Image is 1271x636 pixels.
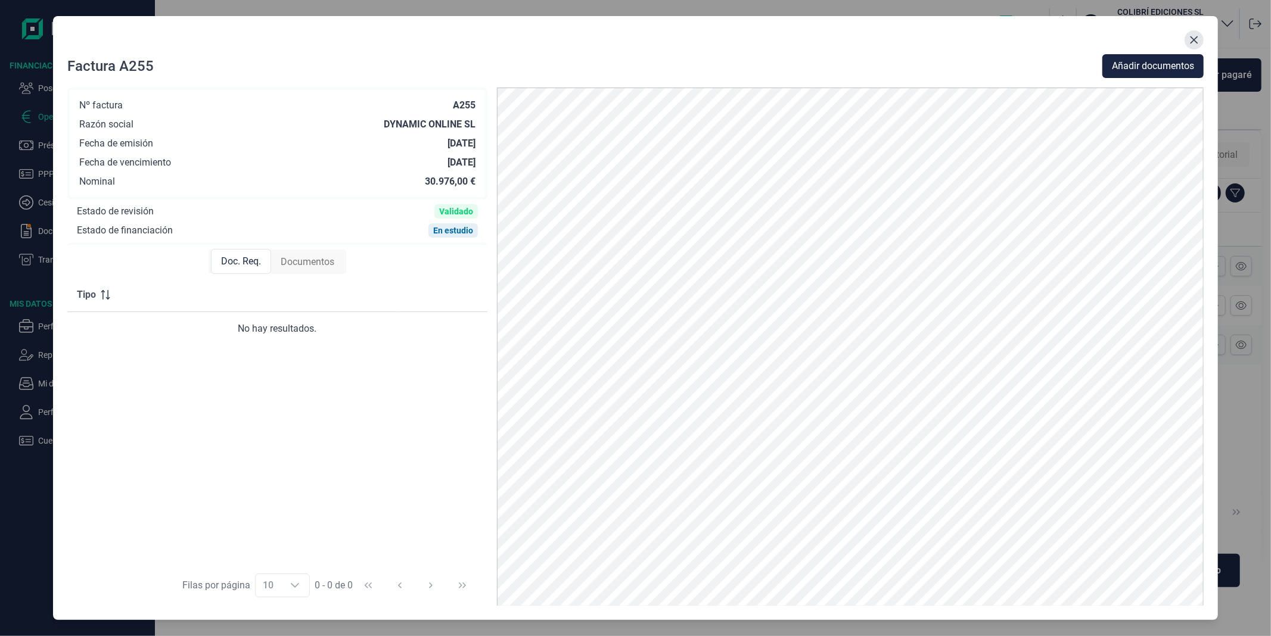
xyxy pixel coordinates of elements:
div: Nº factura [79,99,123,111]
div: No hay resultados. [77,322,478,336]
div: Estado de revisión [77,205,154,217]
img: PDF Viewer [497,88,1204,606]
span: Documentos [281,255,334,269]
div: DYNAMIC ONLINE SL [384,119,476,130]
button: Previous Page [386,571,414,600]
div: [DATE] [448,157,476,169]
div: En estudio [433,226,473,235]
div: Validado [439,207,473,216]
button: Añadir documentos [1102,54,1204,78]
button: Last Page [448,571,477,600]
div: 30.976,00 € [425,176,476,188]
div: Nominal [79,176,115,188]
div: Factura A255 [67,57,154,76]
button: Close [1185,30,1204,49]
div: [DATE] [448,138,476,149]
div: Choose [281,574,309,597]
span: 0 - 0 de 0 [315,581,353,590]
button: First Page [354,571,383,600]
button: Next Page [417,571,445,600]
div: A255 [453,99,476,111]
div: Fecha de emisión [79,138,153,149]
div: Estado de financiación [77,225,173,236]
span: Añadir documentos [1112,59,1194,73]
div: Doc. Req. [211,249,271,274]
div: Fecha de vencimiento [79,157,171,169]
span: Tipo [77,288,96,302]
div: Razón social [79,119,133,130]
div: Filas por página [182,578,250,593]
div: Documentos [271,250,344,274]
span: Doc. Req. [221,254,261,269]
